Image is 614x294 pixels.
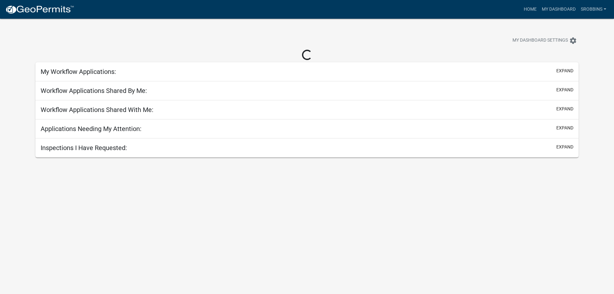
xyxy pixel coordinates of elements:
a: My Dashboard [539,3,578,15]
h5: Workflow Applications Shared With Me: [41,106,153,114]
a: Home [521,3,539,15]
button: expand [556,125,573,131]
span: My Dashboard Settings [512,37,568,45]
button: expand [556,67,573,74]
button: expand [556,86,573,93]
a: srobbins [578,3,609,15]
h5: Workflow Applications Shared By Me: [41,87,147,95]
h5: Applications Needing My Attention: [41,125,141,133]
button: My Dashboard Settingssettings [507,34,582,47]
button: expand [556,106,573,112]
h5: Inspections I Have Requested: [41,144,127,152]
i: settings [569,37,577,45]
button: expand [556,144,573,150]
h5: My Workflow Applications: [41,68,116,76]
